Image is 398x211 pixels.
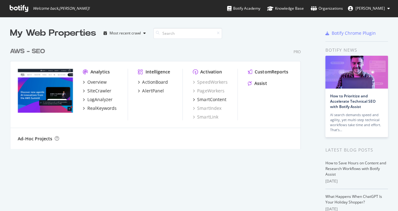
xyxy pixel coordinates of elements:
div: Activation [200,69,222,75]
div: Botify Chrome Plugin [332,30,376,36]
div: AWS - SEO [10,47,45,56]
a: Assist [248,80,267,86]
a: Overview [83,79,107,85]
div: Knowledge Base [267,5,304,12]
a: SmartIndex [193,105,221,111]
div: Assist [254,80,267,86]
div: Intelligence [145,69,170,75]
div: My Web Properties [10,27,96,39]
a: RealKeywords [83,105,117,111]
div: Latest Blog Posts [325,147,388,153]
span: Matt Howell [355,6,385,11]
input: Search [153,28,222,39]
div: Organizations [311,5,343,12]
img: How to Prioritize and Accelerate Technical SEO with Botify Assist [325,56,388,89]
button: Most recent crawl [101,28,148,38]
div: LogAnalyzer [87,96,113,103]
a: SpeedWorkers [193,79,227,85]
div: Botify Academy [227,5,260,12]
div: AI search demands speed and agility, yet multi-step technical workflows take time and effort. Tha... [330,112,383,132]
a: How to Prioritize and Accelerate Technical SEO with Botify Assist [330,93,375,109]
div: SiteCrawler [87,88,111,94]
span: Welcome back, [PERSON_NAME] ! [33,6,89,11]
a: How to Save Hours on Content and Research Workflows with Botify Assist [325,160,386,177]
div: ActionBoard [142,79,168,85]
a: PageWorkers [193,88,224,94]
a: SmartContent [193,96,226,103]
a: SmartLink [193,114,218,120]
div: Botify news [325,47,388,54]
a: Botify Chrome Plugin [325,30,376,36]
div: Analytics [90,69,110,75]
div: SmartContent [197,96,226,103]
div: Most recent crawl [110,31,141,35]
button: [PERSON_NAME] [343,3,395,13]
div: CustomReports [255,69,288,75]
a: LogAnalyzer [83,96,113,103]
div: Overview [87,79,107,85]
a: AlertPanel [138,88,164,94]
div: RealKeywords [87,105,117,111]
a: ActionBoard [138,79,168,85]
a: What Happens When ChatGPT Is Your Holiday Shopper? [325,194,382,205]
div: Pro [293,49,301,54]
div: Ad-Hoc Projects [18,136,52,142]
img: aws.amazon.com [18,69,73,113]
div: grid [10,39,306,149]
a: SiteCrawler [83,88,111,94]
a: AWS - SEO [10,47,48,56]
a: CustomReports [248,69,288,75]
div: [DATE] [325,178,388,184]
div: AlertPanel [142,88,164,94]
